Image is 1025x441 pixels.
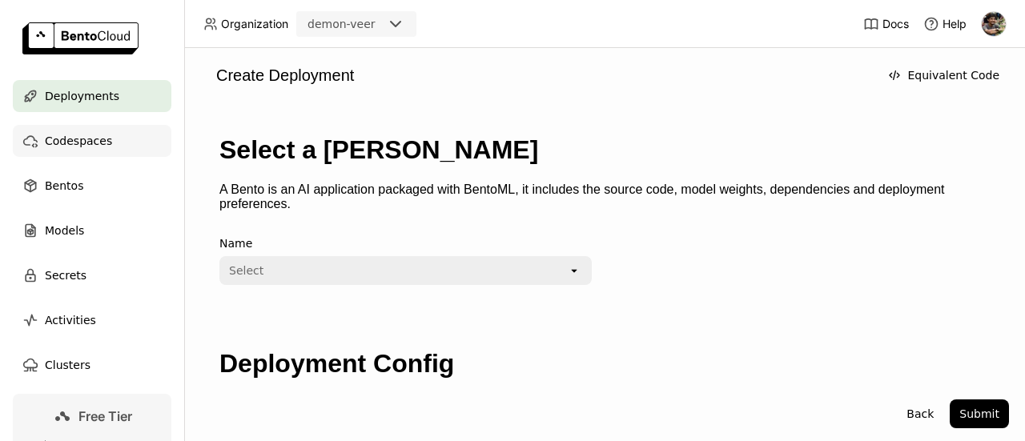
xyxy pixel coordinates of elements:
a: Codespaces [13,125,171,157]
a: Docs [863,16,909,32]
a: Secrets [13,259,171,291]
span: Activities [45,311,96,330]
button: Equivalent Code [878,61,1009,90]
div: Select [229,263,263,279]
span: Organization [221,17,288,31]
a: Bentos [13,170,171,202]
span: Help [943,17,967,31]
div: Help [923,16,967,32]
h1: Select a [PERSON_NAME] [219,135,990,165]
button: Submit [950,399,1009,428]
span: Models [45,221,84,240]
div: demon-veer [307,16,376,32]
img: logo [22,22,139,54]
svg: open [568,264,581,277]
button: Back [897,399,943,428]
img: Veer Kalantri [982,12,1006,36]
div: Create Deployment [200,64,872,86]
span: Clusters [45,355,90,375]
a: Activities [13,304,171,336]
a: Clusters [13,349,171,381]
div: Name [219,237,592,250]
span: Deployments [45,86,119,106]
span: Free Tier [78,408,132,424]
a: Deployments [13,80,171,112]
span: Codespaces [45,131,112,150]
p: A Bento is an AI application packaged with BentoML, it includes the source code, model weights, d... [219,182,990,211]
a: Models [13,214,171,247]
span: Docs [882,17,909,31]
input: Selected demon-veer. [377,17,379,33]
span: Secrets [45,266,86,285]
h1: Deployment Config [219,349,990,379]
span: Bentos [45,176,83,195]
